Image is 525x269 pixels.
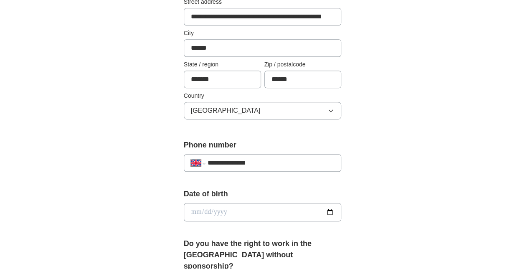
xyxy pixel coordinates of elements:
[184,102,342,119] button: [GEOGRAPHIC_DATA]
[184,140,342,151] label: Phone number
[184,29,342,38] label: City
[264,60,342,69] label: Zip / postalcode
[191,106,261,116] span: [GEOGRAPHIC_DATA]
[184,91,342,100] label: Country
[184,60,261,69] label: State / region
[184,188,342,200] label: Date of birth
